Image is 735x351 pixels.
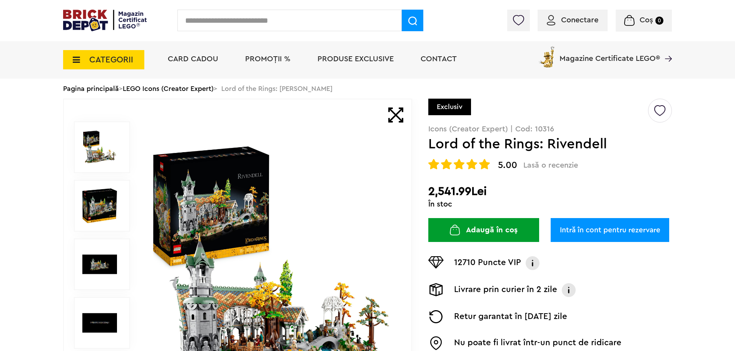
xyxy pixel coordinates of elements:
[63,85,119,92] a: Pagina principală
[660,45,672,52] a: Magazine Certificate LEGO®
[82,188,117,223] img: Lord of the Rings: Rivendell
[63,79,672,99] div: > > Lord of the Rings: [PERSON_NAME]
[561,283,576,297] img: Info livrare prin curier
[454,283,557,297] p: Livrare prin curier în 2 zile
[428,256,444,269] img: Puncte VIP
[82,247,117,282] img: Lord of the Rings: Rivendell LEGO 10316
[428,185,672,198] h2: 2,541.99Lei
[82,306,117,340] img: Seturi Lego Lord of the Rings: Rivendell
[428,218,539,242] button: Adaugă în coș
[428,336,444,350] img: Easybox
[523,161,578,170] span: Lasă o recenzie
[428,200,672,208] div: În stoc
[441,159,452,170] img: Evaluare cu stele
[428,310,444,323] img: Returnare
[428,99,471,115] div: Exclusiv
[89,55,133,64] span: CATEGORII
[428,283,444,296] img: Livrare
[317,55,394,63] a: Produse exclusive
[454,256,521,270] p: 12710 Puncte VIP
[454,336,621,350] p: Nu poate fi livrat într-un punct de ridicare
[82,130,117,165] img: Lord of the Rings: Rivendell
[560,45,660,62] span: Magazine Certificate LEGO®
[551,218,669,242] a: Intră în cont pentru rezervare
[428,159,439,170] img: Evaluare cu stele
[525,256,540,270] img: Info VIP
[421,55,457,63] a: Contact
[428,137,647,151] h1: Lord of the Rings: Rivendell
[640,16,653,24] span: Coș
[655,17,663,25] small: 0
[466,159,477,170] img: Evaluare cu stele
[168,55,218,63] a: Card Cadou
[454,159,464,170] img: Evaluare cu stele
[454,310,567,323] p: Retur garantat în [DATE] zile
[561,16,598,24] span: Conectare
[547,16,598,24] a: Conectare
[479,159,490,170] img: Evaluare cu stele
[245,55,291,63] a: PROMOȚII %
[498,161,517,170] span: 5.00
[428,125,672,133] p: Icons (Creator Expert) | Cod: 10316
[123,85,214,92] a: LEGO Icons (Creator Expert)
